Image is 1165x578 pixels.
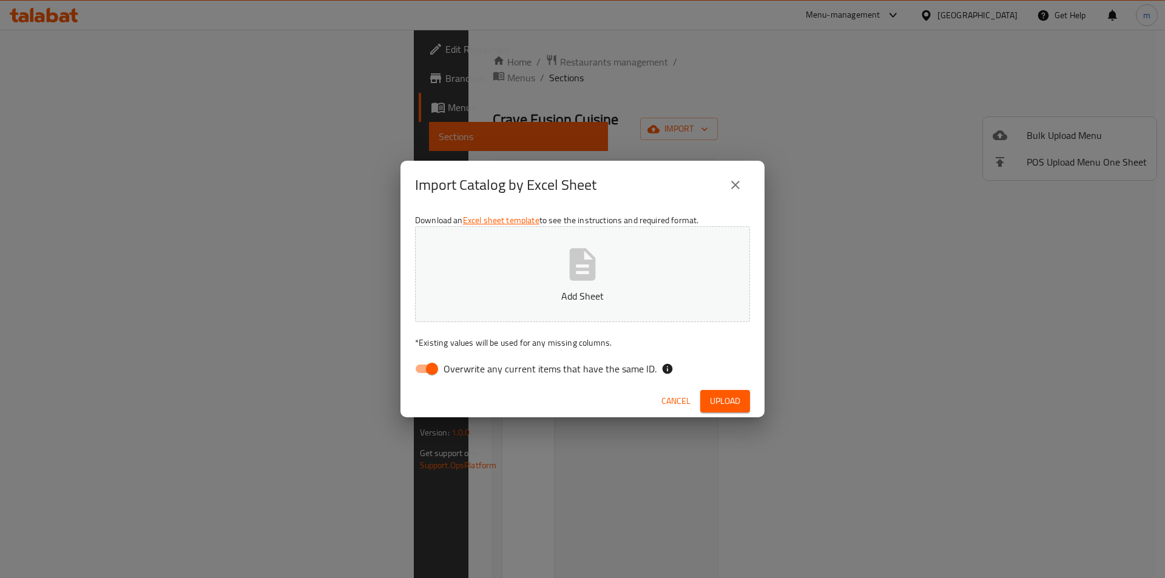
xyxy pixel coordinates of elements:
span: Upload [710,394,740,409]
button: close [721,170,750,200]
svg: If the overwrite option isn't selected, then the items that match an existing ID will be ignored ... [661,363,674,375]
span: Overwrite any current items that have the same ID. [444,361,657,376]
button: Cancel [657,390,695,412]
p: Add Sheet [434,289,731,303]
h2: Import Catalog by Excel Sheet [415,175,596,195]
div: Download an to see the instructions and required format. [400,209,765,385]
button: Upload [700,390,750,412]
span: Cancel [661,394,691,409]
p: Existing values will be used for any missing columns. [415,337,750,349]
a: Excel sheet template [463,212,539,228]
button: Add Sheet [415,226,750,322]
